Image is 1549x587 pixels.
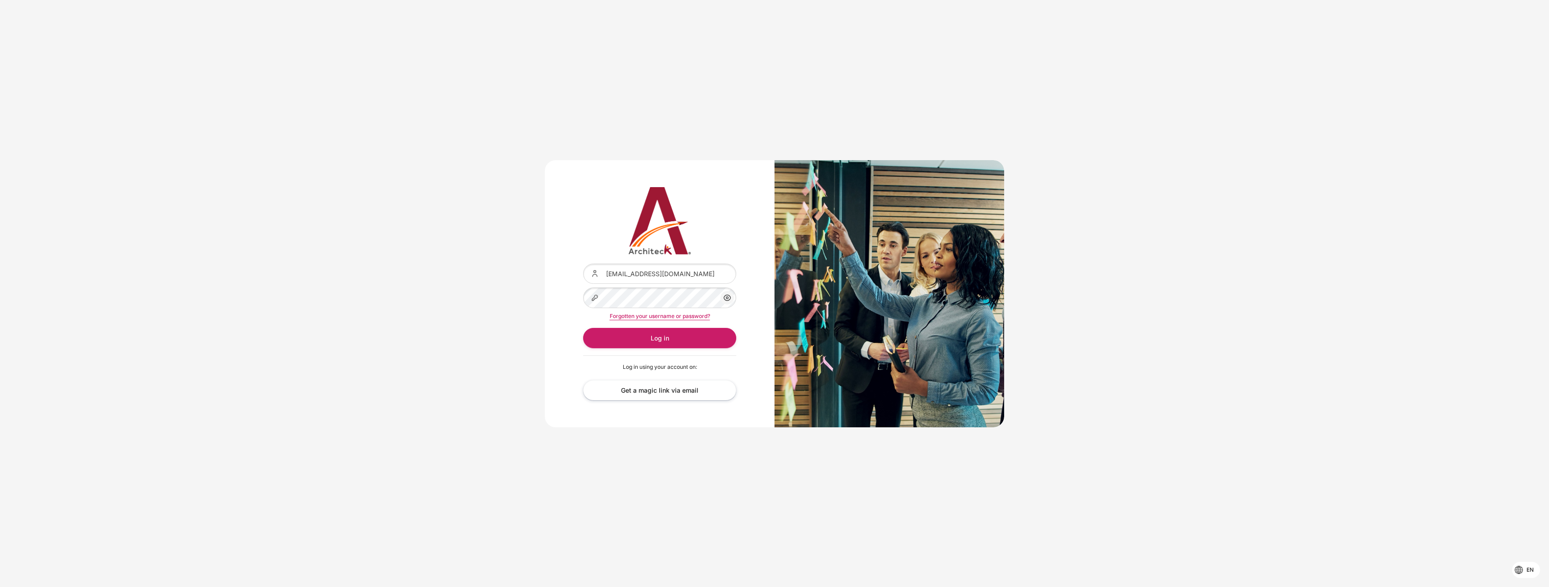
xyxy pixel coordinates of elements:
[583,187,736,255] img: Architeck 12
[583,328,736,348] button: Log in
[610,313,710,319] a: Forgotten your username or password?
[1512,562,1540,578] button: Languages
[1526,566,1534,574] span: en
[583,380,736,400] a: Get a magic link via email
[583,264,736,284] input: Username or email
[583,187,736,255] a: Architeck 12 Architeck 12
[583,363,736,371] p: Log in using your account on:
